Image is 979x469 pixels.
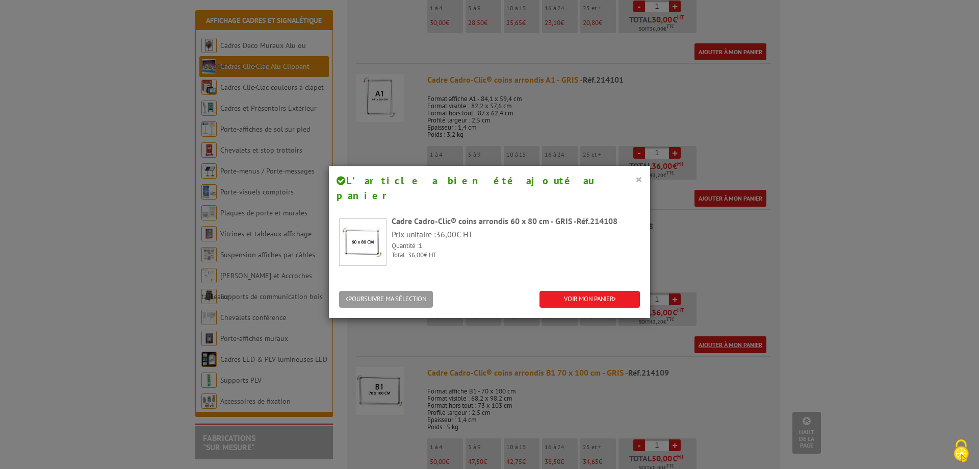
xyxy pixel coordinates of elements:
button: Cookies (fenêtre modale) [943,434,979,469]
div: Cadre Cadro-Clic® coins arrondis 60 x 80 cm - GRIS - [392,215,640,227]
span: 36,00 [436,229,456,239]
a: VOIR MON PANIER [539,291,640,308]
p: Prix unitaire : € HT [392,229,640,240]
p: Quantité : [392,241,640,251]
img: Cookies (fenêtre modale) [948,438,974,464]
p: Total : € HT [392,251,640,260]
span: Réf.214108 [577,216,617,226]
h4: L’article a bien été ajouté au panier [337,174,642,203]
span: 1 [419,241,422,250]
button: POURSUIVRE MA SÉLECTION [339,291,433,308]
button: × [635,172,642,186]
span: 36,00 [408,251,424,259]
